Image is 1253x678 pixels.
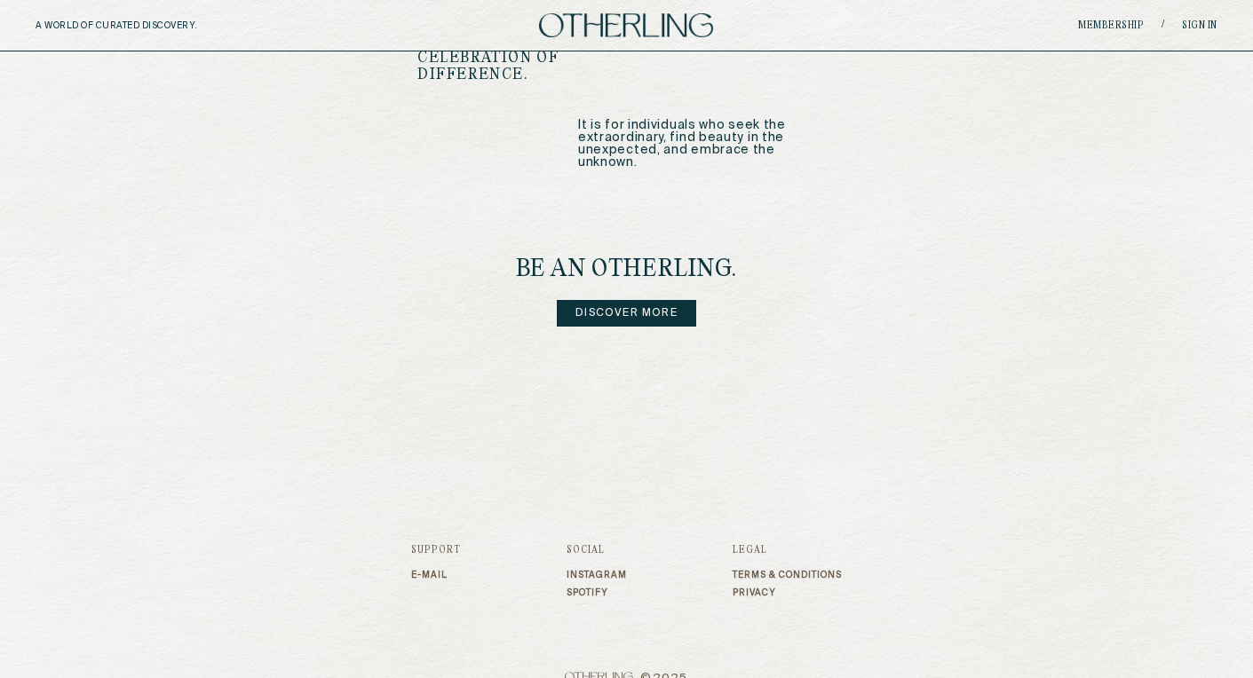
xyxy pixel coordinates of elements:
h3: Social [567,545,627,556]
a: Privacy [733,587,842,598]
a: Spotify [567,587,627,598]
h1: OTHERLING IS A CELEBRATION OF DIFFERENCE. [417,32,652,83]
a: Instagram [567,570,627,580]
a: Discover more [557,300,696,327]
a: E-mail [411,570,461,580]
p: It is for individuals who seek the extraordinary, find beauty in the unexpected, and embrace the ... [578,119,836,169]
img: logo [539,13,713,37]
span: / [1162,19,1164,32]
a: Membership [1078,20,1144,31]
h3: Legal [733,545,842,556]
a: Sign in [1182,20,1217,31]
h4: be an Otherling. [516,257,738,282]
h3: Support [411,545,461,556]
a: Terms & Conditions [733,570,842,580]
h5: A WORLD OF CURATED DISCOVERY. [36,20,274,31]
